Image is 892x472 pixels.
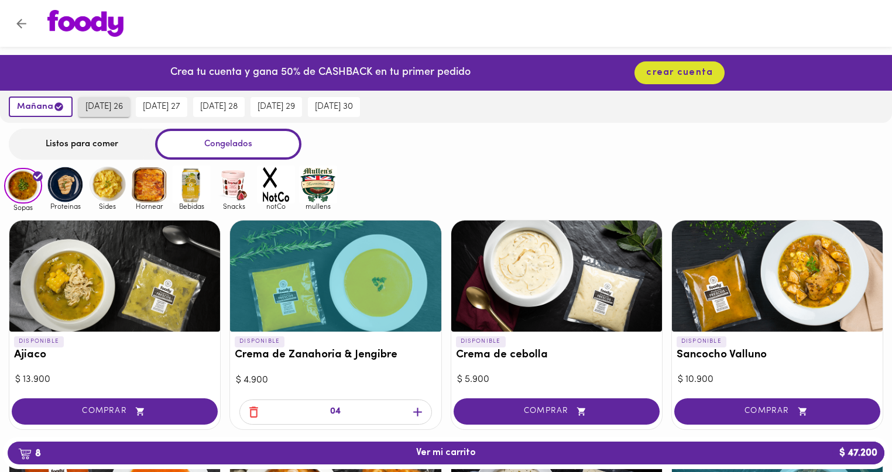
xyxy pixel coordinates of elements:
div: $ 5.900 [457,373,656,387]
span: notCo [257,202,295,210]
p: DISPONIBLE [677,336,726,347]
img: logo.png [47,10,123,37]
span: Bebidas [173,202,211,210]
div: $ 10.900 [678,373,877,387]
span: [DATE] 30 [315,102,353,112]
span: COMPRAR [689,406,866,416]
button: mañana [9,97,73,117]
div: Ajiaco [9,221,220,332]
span: [DATE] 26 [85,102,123,112]
button: crear cuenta [634,61,725,84]
span: crear cuenta [646,67,713,78]
span: Sopas [4,204,42,211]
button: COMPRAR [454,398,660,425]
span: Snacks [215,202,253,210]
div: Listos para comer [9,129,155,160]
p: DISPONIBLE [235,336,284,347]
div: Crema de cebolla [451,221,662,332]
img: Proteinas [46,166,84,204]
span: Sides [88,202,126,210]
img: cart.png [18,448,32,460]
div: $ 13.900 [15,373,214,387]
p: 04 [330,405,341,419]
button: Volver [7,9,36,38]
h3: Sancocho Valluno [677,349,878,361]
div: Crema de Zanahoria & Jengibre [230,221,441,332]
h3: Crema de Zanahoria & Jengibre [235,349,436,361]
span: Proteinas [46,202,84,210]
p: DISPONIBLE [456,336,506,347]
div: Sancocho Valluno [672,221,883,332]
button: COMPRAR [12,398,218,425]
img: Sides [88,166,126,204]
img: Snacks [215,166,253,204]
button: [DATE] 30 [308,97,360,117]
button: [DATE] 26 [78,97,130,117]
img: Hornear [131,166,169,204]
p: Crea tu cuenta y gana 50% de CASHBACK en tu primer pedido [170,66,471,81]
span: mullens [299,202,337,210]
h3: Ajiaco [14,349,215,361]
iframe: Messagebird Livechat Widget [824,404,880,460]
button: COMPRAR [674,398,880,425]
button: [DATE] 28 [193,97,245,117]
button: 8Ver mi carrito$ 47.200 [8,442,884,464]
button: [DATE] 29 [251,97,302,117]
img: Sopas [4,168,42,204]
img: mullens [299,166,337,204]
span: COMPRAR [468,406,645,416]
div: $ 4.900 [236,374,435,387]
div: Congelados [155,129,301,160]
img: Bebidas [173,166,211,204]
span: COMPRAR [26,406,203,416]
span: mañana [17,101,64,112]
span: [DATE] 27 [143,102,180,112]
img: notCo [257,166,295,204]
span: Hornear [131,202,169,210]
b: 8 [11,446,48,461]
span: Ver mi carrito [416,447,476,459]
button: [DATE] 27 [136,97,187,117]
h3: Crema de cebolla [456,349,657,361]
p: DISPONIBLE [14,336,64,347]
span: [DATE] 29 [258,102,295,112]
span: [DATE] 28 [200,102,238,112]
